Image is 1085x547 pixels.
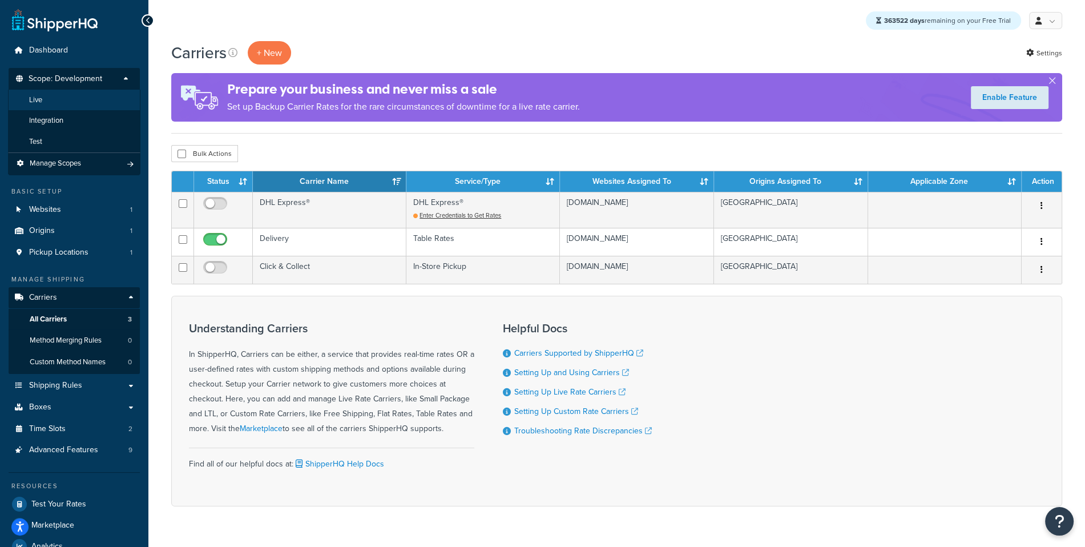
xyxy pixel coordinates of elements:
a: Setting Up and Using Carriers [514,367,629,379]
a: Boxes [9,397,140,418]
a: Advanced Features 9 [9,440,140,461]
li: Test [8,131,140,152]
div: Resources [9,481,140,491]
a: Shipping Rules [9,375,140,396]
a: ShipperHQ Home [12,9,98,31]
td: [GEOGRAPHIC_DATA] [714,256,868,284]
a: Time Slots 2 [9,419,140,440]
span: 1 [130,226,132,236]
p: Set up Backup Carrier Rates for the rare circumstances of downtime for a live rate carrier. [227,99,580,115]
span: Custom Method Names [30,357,106,367]
td: DHL Express® [406,192,560,228]
td: In-Store Pickup [406,256,560,284]
span: 1 [130,248,132,258]
th: Applicable Zone: activate to sort column ascending [868,171,1022,192]
span: Enter Credentials to Get Rates [420,211,501,220]
td: [DOMAIN_NAME] [560,228,714,256]
a: All Carriers 3 [9,309,140,330]
div: Basic Setup [9,187,140,196]
strong: 363522 days [884,15,925,26]
a: Setting Up Custom Rate Carriers [514,405,638,417]
li: Websites [9,199,140,220]
span: 0 [128,336,132,345]
button: Bulk Actions [171,145,238,162]
div: Manage Shipping [9,275,140,284]
button: Open Resource Center [1045,507,1074,536]
li: Time Slots [9,419,140,440]
li: Origins [9,220,140,242]
span: 9 [128,445,132,455]
span: Method Merging Rules [30,336,102,345]
td: [DOMAIN_NAME] [560,256,714,284]
li: Live [8,90,140,111]
span: Websites [29,205,61,215]
td: Table Rates [406,228,560,256]
span: Scope: Development [29,74,102,84]
a: Enter Credentials to Get Rates [413,211,501,220]
span: Dashboard [29,46,68,55]
a: Carriers Supported by ShipperHQ [514,347,643,359]
a: Dashboard [9,40,140,61]
span: 2 [128,424,132,434]
td: Delivery [253,228,406,256]
a: Test Your Rates [9,494,140,514]
th: Carrier Name: activate to sort column ascending [253,171,406,192]
li: All Carriers [9,309,140,330]
a: Settings [1026,45,1062,61]
a: Websites 1 [9,199,140,220]
td: [DOMAIN_NAME] [560,192,714,228]
li: Advanced Features [9,440,140,461]
span: Integration [29,116,63,126]
span: Test [29,137,42,147]
span: 3 [128,315,132,324]
li: Carriers [9,287,140,374]
a: Setting Up Live Rate Carriers [514,386,626,398]
div: In ShipperHQ, Carriers can be either, a service that provides real-time rates OR a user-defined r... [189,322,474,436]
a: Manage Scopes [14,159,134,168]
span: Marketplace [31,521,74,530]
span: Shipping Rules [29,381,82,391]
span: Manage Scopes [30,159,81,168]
span: 0 [128,357,132,367]
th: Service/Type: activate to sort column ascending [406,171,560,192]
h3: Helpful Docs [503,322,652,335]
a: Marketplace [9,515,140,536]
h1: Carriers [171,42,227,64]
td: Click & Collect [253,256,406,284]
span: Boxes [29,403,51,412]
span: Carriers [29,293,57,303]
a: Carriers [9,287,140,308]
td: DHL Express® [253,192,406,228]
span: Test Your Rates [31,500,86,509]
span: Pickup Locations [29,248,88,258]
th: Status: activate to sort column ascending [194,171,253,192]
li: Integration [8,110,140,131]
button: + New [248,41,291,65]
a: Marketplace [240,423,283,435]
h3: Understanding Carriers [189,322,474,335]
span: Time Slots [29,424,66,434]
th: Origins Assigned To: activate to sort column ascending [714,171,868,192]
span: Live [29,95,42,105]
a: Method Merging Rules 0 [9,330,140,351]
div: Find all of our helpful docs at: [189,448,474,472]
span: Advanced Features [29,445,98,455]
a: Pickup Locations 1 [9,242,140,263]
td: [GEOGRAPHIC_DATA] [714,228,868,256]
li: Pickup Locations [9,242,140,263]
div: remaining on your Free Trial [866,11,1021,30]
li: Method Merging Rules [9,330,140,351]
a: Troubleshooting Rate Discrepancies [514,425,652,437]
a: Origins 1 [9,220,140,242]
li: Custom Method Names [9,352,140,373]
a: Custom Method Names 0 [9,352,140,373]
th: Websites Assigned To: activate to sort column ascending [560,171,714,192]
td: [GEOGRAPHIC_DATA] [714,192,868,228]
img: ad-rules-rateshop-fe6ec290ccb7230408bd80ed9643f0289d75e0ffd9eb532fc0e269fcd187b520.png [171,73,227,122]
a: Enable Feature [971,86,1048,109]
